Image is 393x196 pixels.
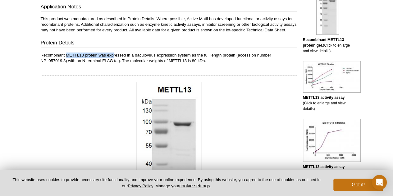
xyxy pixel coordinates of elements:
[303,95,345,100] b: METTL13 activity assay
[372,175,387,190] div: Open Intercom Messenger
[41,3,297,12] h3: Application Notes
[303,165,345,169] b: METTL13 activity assay
[179,183,210,188] button: cookie settings
[303,61,361,93] img: METTL14 activity assay
[10,177,323,189] p: This website uses cookies to provide necessary site functionality and improve your online experie...
[41,39,297,48] h3: Protein Details
[303,38,344,48] b: Recombinant METTL13 protein gel.
[333,179,383,191] button: Got it!
[303,164,353,181] p: (Click to enlarge and view details)
[303,119,361,162] img: METTL14 activity assay
[128,184,153,188] a: Privacy Policy
[41,16,297,33] p: This product was manufactured as described in Protein Details. Where possible, Active Motif has d...
[41,52,297,64] p: Recombinant METTL13 protein was expressed in a baculovirus expression system as the full length p...
[303,37,353,54] p: (Click to enlarge and view details).
[303,95,353,112] p: (Click to enlarge and view details)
